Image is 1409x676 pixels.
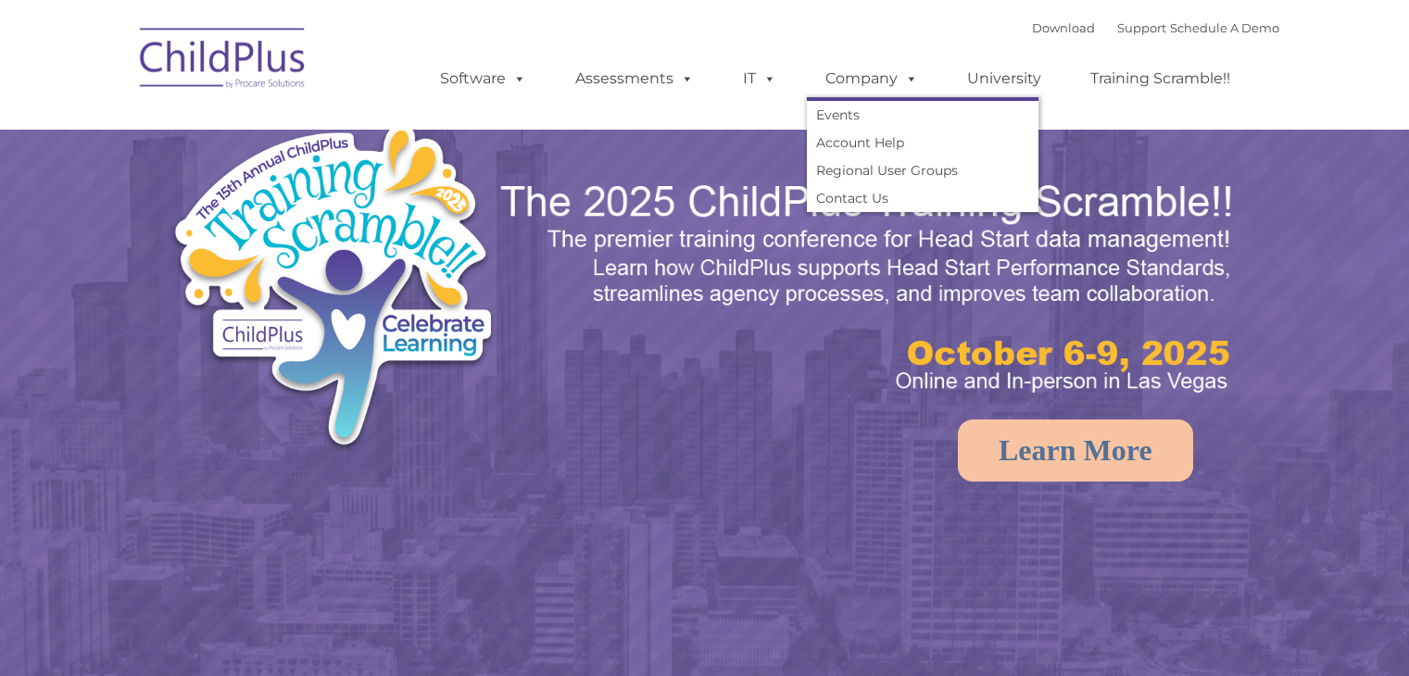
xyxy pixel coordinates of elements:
a: Company [807,60,937,97]
a: Learn More [958,419,1193,482]
a: Support [1117,20,1166,35]
a: Assessments [557,60,712,97]
a: Download [1032,20,1095,35]
a: Schedule A Demo [1170,20,1279,35]
a: Regional User Groups [807,156,1038,184]
a: Events [807,101,1038,129]
a: Contact Us [807,184,1038,212]
a: University [949,60,1060,97]
a: Training Scramble!! [1072,60,1249,97]
a: IT [724,60,795,97]
a: Account Help [807,129,1038,156]
a: Software [421,60,545,97]
font: | [1032,20,1279,35]
img: ChildPlus by Procare Solutions [131,15,316,107]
